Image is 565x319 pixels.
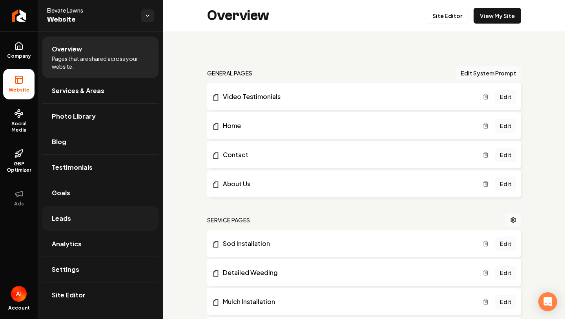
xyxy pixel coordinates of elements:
a: Edit [495,266,516,280]
a: Mulch Installation [212,297,483,306]
button: Ads [3,183,35,213]
a: GBP Optimizer [3,143,35,180]
span: Pages that are shared across your website. [52,55,149,70]
span: Website [5,87,33,93]
a: Analytics [42,231,159,257]
span: Leads [52,214,71,223]
div: Open Intercom Messenger [538,292,557,311]
a: Photo Library [42,104,159,129]
span: Company [4,53,34,59]
span: Goals [52,188,70,198]
img: Rebolt Logo [12,9,26,22]
a: Edit [495,177,516,191]
a: Site Editor [426,8,469,24]
span: GBP Optimizer [3,161,35,173]
span: Overview [52,44,82,54]
span: Photo Library [52,112,96,121]
span: Elevate Lawns [47,6,135,14]
a: Edit [495,119,516,133]
a: Company [3,35,35,66]
a: Leads [42,206,159,231]
a: Detailed Weeding [212,268,483,277]
a: Services & Areas [42,78,159,103]
button: Open user button [11,286,27,302]
a: About Us [212,179,483,189]
a: Contact [212,150,483,159]
img: Abdi Ismael [11,286,27,302]
h2: Overview [207,8,269,24]
a: Edit [495,236,516,251]
span: Services & Areas [52,86,104,95]
span: Ads [11,201,27,207]
a: View My Site [474,8,521,24]
a: Home [212,121,483,130]
a: Edit [495,90,516,104]
a: Settings [42,257,159,282]
a: Edit [495,148,516,162]
a: Edit [495,295,516,309]
a: Blog [42,129,159,154]
span: Website [47,14,135,25]
a: Social Media [3,103,35,139]
span: Account [8,305,30,311]
h2: general pages [207,69,253,77]
span: Social Media [3,121,35,133]
span: Settings [52,265,79,274]
a: Testimonials [42,155,159,180]
button: Edit System Prompt [456,66,521,80]
span: Blog [52,137,66,147]
a: Site Editor [42,282,159,308]
h2: Service Pages [207,216,250,224]
a: Sod Installation [212,239,483,248]
span: Site Editor [52,290,86,300]
a: Goals [42,180,159,205]
a: Video Testimonials [212,92,483,101]
span: Testimonials [52,163,93,172]
span: Analytics [52,239,82,249]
